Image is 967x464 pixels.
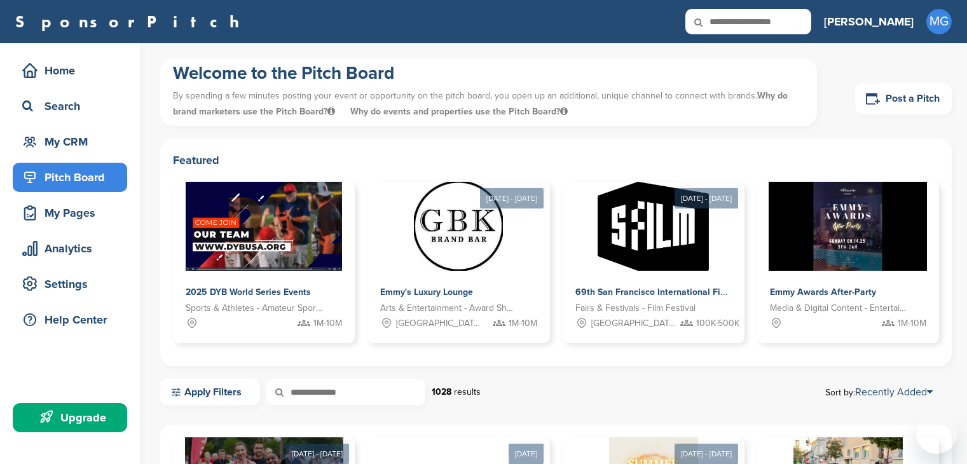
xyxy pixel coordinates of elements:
[769,182,927,271] img: Sponsorpitch &
[432,386,451,397] strong: 1028
[898,317,926,331] span: 1M-10M
[575,301,696,315] span: Fairs & Festivals - Film Festival
[19,95,127,118] div: Search
[824,13,914,31] h3: [PERSON_NAME]
[675,188,738,208] div: [DATE] - [DATE]
[454,386,481,397] span: results
[173,62,804,85] h1: Welcome to the Pitch Board
[186,287,311,297] span: 2025 DYB World Series Events
[696,317,739,331] span: 100K-500K
[563,161,744,343] a: [DATE] - [DATE] Sponsorpitch & 69th San Francisco International Film Festival Fairs & Festivals -...
[855,83,952,114] a: Post a Pitch
[13,403,127,432] a: Upgrade
[824,8,914,36] a: [PERSON_NAME]
[13,127,127,156] a: My CRM
[350,106,568,117] span: Why do events and properties use the Pitch Board?
[285,444,349,464] div: [DATE] - [DATE]
[19,201,127,224] div: My Pages
[926,9,952,34] span: MG
[186,301,323,315] span: Sports & Athletes - Amateur Sports Leagues
[757,182,939,343] a: Sponsorpitch & Emmy Awards After-Party Media & Digital Content - Entertainment 1M-10M
[19,166,127,189] div: Pitch Board
[825,387,933,397] span: Sort by:
[414,182,503,271] img: Sponsorpitch &
[19,59,127,82] div: Home
[19,406,127,429] div: Upgrade
[13,198,127,228] a: My Pages
[313,317,342,331] span: 1M-10M
[480,188,544,208] div: [DATE] - [DATE]
[770,301,907,315] span: Media & Digital Content - Entertainment
[380,301,518,315] span: Arts & Entertainment - Award Show
[916,413,957,454] iframe: Button to launch messaging window
[19,308,127,331] div: Help Center
[855,386,933,399] a: Recently Added
[15,13,247,30] a: SponsorPitch
[396,317,482,331] span: [GEOGRAPHIC_DATA], [GEOGRAPHIC_DATA]
[173,151,939,169] h2: Featured
[13,270,127,299] a: Settings
[13,92,127,121] a: Search
[13,234,127,263] a: Analytics
[186,182,343,271] img: Sponsorpitch &
[160,379,260,406] a: Apply Filters
[598,182,709,271] img: Sponsorpitch &
[509,444,544,464] div: [DATE]
[19,130,127,153] div: My CRM
[575,287,765,297] span: 69th San Francisco International Film Festival
[380,287,473,297] span: Emmy's Luxury Lounge
[173,85,804,123] p: By spending a few minutes posting your event or opportunity on the pitch board, you open up an ad...
[13,56,127,85] a: Home
[675,444,738,464] div: [DATE] - [DATE]
[367,161,549,343] a: [DATE] - [DATE] Sponsorpitch & Emmy's Luxury Lounge Arts & Entertainment - Award Show [GEOGRAPHIC...
[19,237,127,260] div: Analytics
[770,287,876,297] span: Emmy Awards After-Party
[173,182,355,343] a: Sponsorpitch & 2025 DYB World Series Events Sports & Athletes - Amateur Sports Leagues 1M-10M
[19,273,127,296] div: Settings
[591,317,677,331] span: [GEOGRAPHIC_DATA], [GEOGRAPHIC_DATA]
[13,163,127,192] a: Pitch Board
[509,317,537,331] span: 1M-10M
[13,305,127,334] a: Help Center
